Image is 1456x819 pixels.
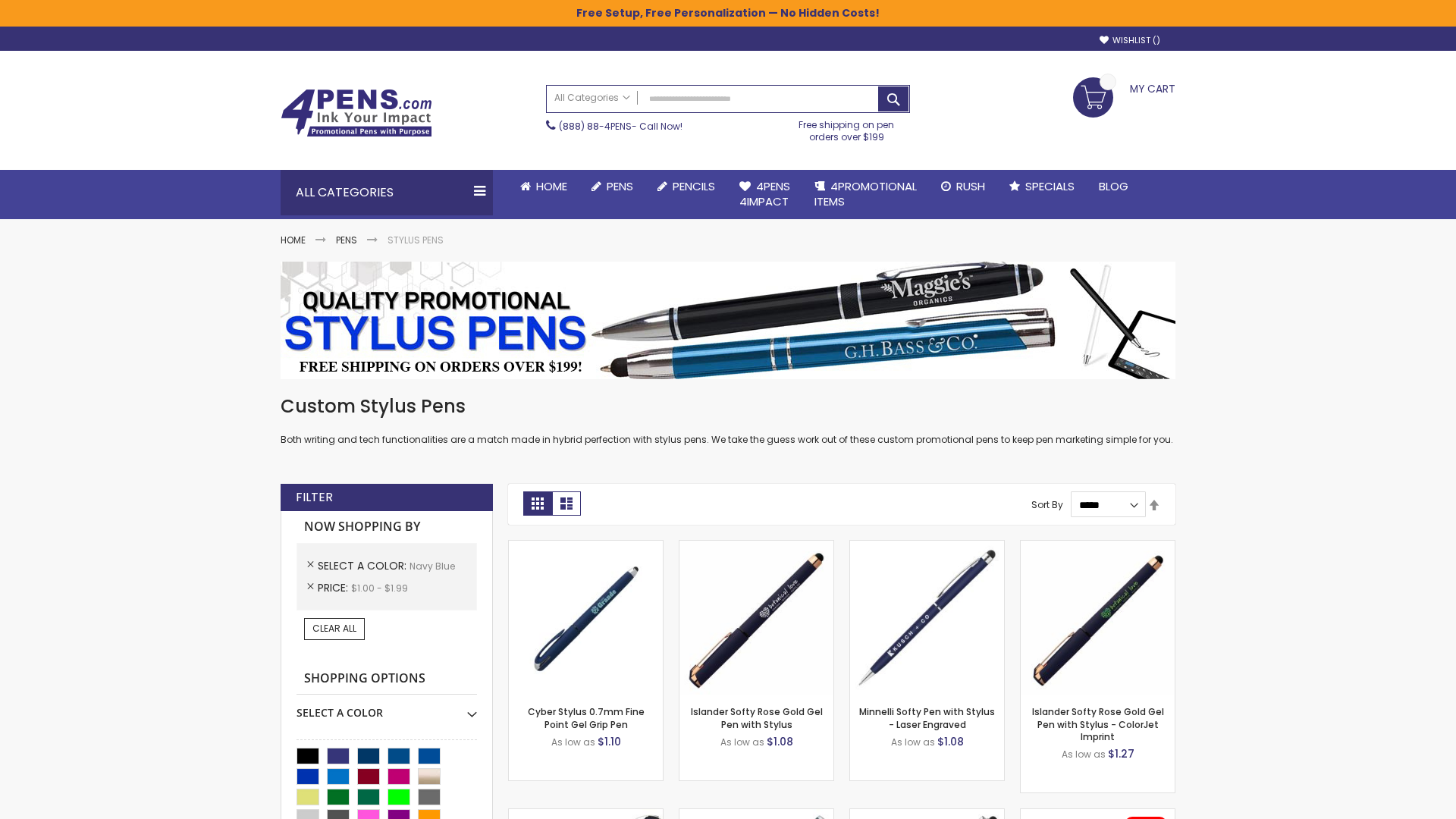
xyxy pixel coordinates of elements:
span: $1.08 [767,734,793,749]
span: Specials [1025,178,1075,194]
label: Sort By [1031,498,1063,511]
span: $1.08 [937,734,964,749]
span: Blog [1099,178,1128,194]
strong: Filter [296,489,333,506]
span: Rush [956,178,985,194]
a: (888) 88-4PENS [559,120,632,133]
a: Pens [579,170,645,203]
a: Rush [929,170,997,203]
span: As low as [891,736,935,748]
img: Cyber Stylus 0.7mm Fine Point Gel Grip Pen-Navy Blue [509,541,663,695]
a: Pencils [645,170,727,203]
span: Home [536,178,567,194]
span: Clear All [312,622,356,635]
span: Pencils [673,178,715,194]
img: 4Pens Custom Pens and Promotional Products [281,89,432,137]
a: 4Pens4impact [727,170,802,219]
a: Islander Softy Rose Gold Gel Pen with Stylus - ColorJet Imprint [1032,705,1164,742]
span: $1.10 [598,734,621,749]
a: Home [508,170,579,203]
a: All Categories [547,86,638,111]
span: 4PROMOTIONAL ITEMS [814,178,917,209]
strong: Stylus Pens [388,234,444,246]
a: 4PROMOTIONALITEMS [802,170,929,219]
a: Specials [997,170,1087,203]
img: Stylus Pens [281,262,1175,379]
strong: Shopping Options [297,663,477,695]
a: Blog [1087,170,1141,203]
img: Islander Softy Rose Gold Gel Pen with Stylus-Navy Blue [679,541,833,695]
a: Minnelli Softy Pen with Stylus - Laser Engraved-Navy Blue [850,540,1004,553]
a: Cyber Stylus 0.7mm Fine Point Gel Grip Pen-Navy Blue [509,540,663,553]
a: Wishlist [1100,35,1160,46]
span: As low as [551,736,595,748]
a: Minnelli Softy Pen with Stylus - Laser Engraved [859,705,995,730]
span: 4Pens 4impact [739,178,790,209]
a: Islander Softy Rose Gold Gel Pen with Stylus - ColorJet Imprint-Navy Blue [1021,540,1175,553]
div: All Categories [281,170,493,215]
span: - Call Now! [559,120,682,133]
a: Cyber Stylus 0.7mm Fine Point Gel Grip Pen [528,705,645,730]
h1: Custom Stylus Pens [281,394,1175,419]
div: Select A Color [297,695,477,720]
strong: Grid [523,491,552,516]
span: Price [318,580,351,595]
div: Free shipping on pen orders over $199 [783,113,911,143]
span: $1.00 - $1.99 [351,582,408,595]
img: Islander Softy Rose Gold Gel Pen with Stylus - ColorJet Imprint-Navy Blue [1021,541,1175,695]
strong: Now Shopping by [297,511,477,543]
span: Select A Color [318,558,409,573]
a: Islander Softy Rose Gold Gel Pen with Stylus-Navy Blue [679,540,833,553]
a: Home [281,234,306,246]
span: $1.27 [1108,746,1134,761]
span: Pens [607,178,633,194]
a: Islander Softy Rose Gold Gel Pen with Stylus [691,705,823,730]
a: Pens [336,234,357,246]
span: Navy Blue [409,560,455,573]
span: As low as [720,736,764,748]
span: All Categories [554,92,630,104]
a: Clear All [304,618,365,639]
img: Minnelli Softy Pen with Stylus - Laser Engraved-Navy Blue [850,541,1004,695]
div: Both writing and tech functionalities are a match made in hybrid perfection with stylus pens. We ... [281,394,1175,447]
span: As low as [1062,748,1106,761]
